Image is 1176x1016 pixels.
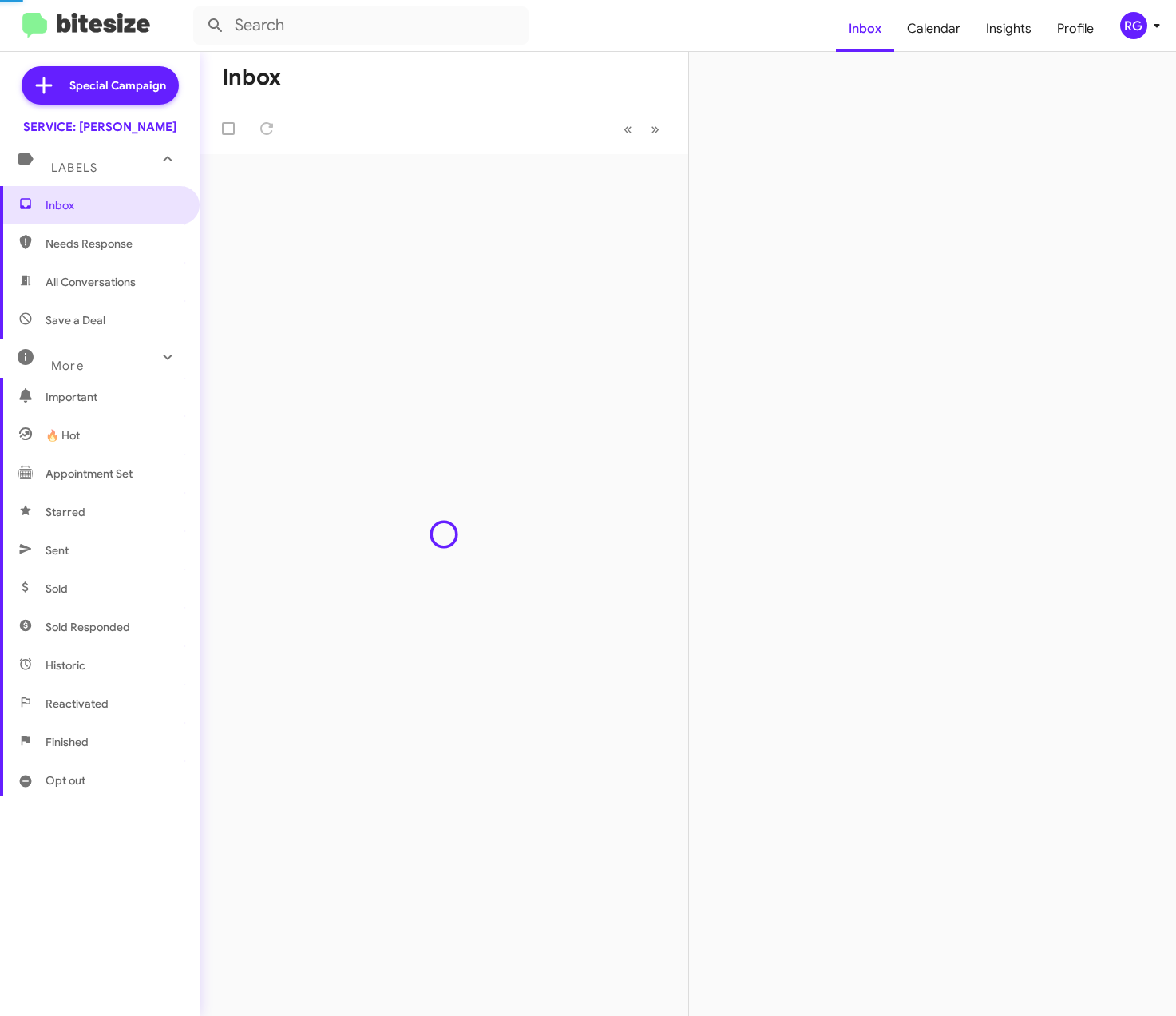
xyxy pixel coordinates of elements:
[46,236,181,252] span: Needs Response
[1107,12,1158,39] button: RG
[641,113,669,145] button: Next
[46,504,85,520] span: Starred
[46,772,85,788] span: Opt out
[193,6,529,45] input: Search
[51,161,97,175] span: Labels
[614,113,642,145] button: Previous
[46,274,136,290] span: All Conversations
[46,197,181,213] span: Inbox
[46,657,85,673] span: Historic
[46,696,109,712] span: Reactivated
[46,619,130,635] span: Sold Responded
[22,66,179,105] a: Special Campaign
[69,77,166,93] span: Special Campaign
[51,359,84,373] span: More
[46,581,68,597] span: Sold
[46,542,69,558] span: Sent
[651,119,659,139] span: »
[46,734,89,750] span: Finished
[624,119,632,139] span: «
[615,113,669,145] nav: Page navigation example
[222,65,281,90] h1: Inbox
[1044,6,1107,52] a: Profile
[46,427,80,443] span: 🔥 Hot
[973,6,1044,52] a: Insights
[46,389,181,405] span: Important
[46,312,105,328] span: Save a Deal
[23,119,176,135] div: SERVICE: [PERSON_NAME]
[46,466,133,482] span: Appointment Set
[1120,12,1147,39] div: RG
[894,6,973,52] a: Calendar
[836,6,894,52] a: Inbox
